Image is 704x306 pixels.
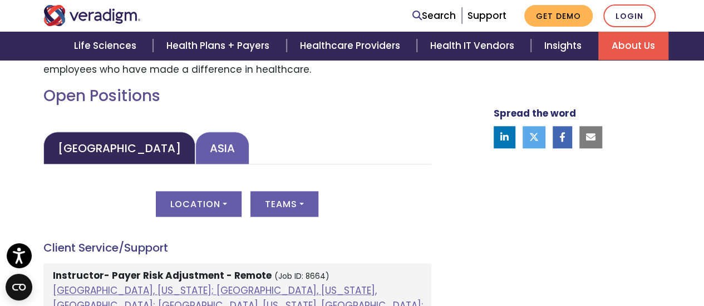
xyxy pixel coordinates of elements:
[531,32,598,60] a: Insights
[598,32,668,60] a: About Us
[417,32,531,60] a: Health IT Vendors
[494,107,576,120] strong: Spread the word
[274,271,329,282] small: (Job ID: 8664)
[195,132,249,164] a: Asia
[53,269,272,282] strong: Instructor- Payer Risk Adjustment - Remote
[603,4,656,27] a: Login
[250,191,318,217] button: Teams
[43,132,195,164] a: [GEOGRAPHIC_DATA]
[467,9,506,22] a: Support
[156,191,242,217] button: Location
[43,87,431,106] h2: Open Positions
[6,274,32,300] button: Open CMP widget
[524,5,593,27] a: Get Demo
[61,32,153,60] a: Life Sciences
[287,32,417,60] a: Healthcare Providers
[412,8,456,23] a: Search
[43,241,431,254] h4: Client Service/Support
[153,32,286,60] a: Health Plans + Payers
[43,5,141,26] img: Veradigm logo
